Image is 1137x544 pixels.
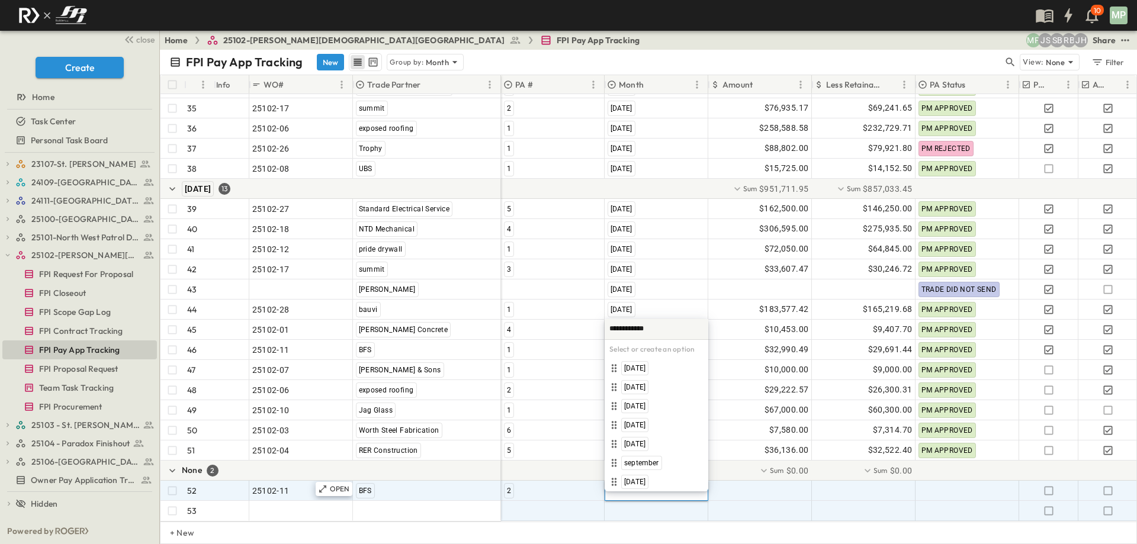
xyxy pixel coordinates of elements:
span: $33,607.47 [765,262,809,276]
span: Personal Task Board [31,134,108,146]
a: Personal Task Board [2,132,155,149]
span: PM APPROVED [921,446,973,455]
span: $60,300.00 [868,403,913,417]
span: 25102-26 [252,143,290,154]
span: [PERSON_NAME] & Sons [359,366,441,374]
p: PA # [515,79,533,91]
span: [DATE] [611,265,632,273]
span: 25102-08 [252,163,290,175]
p: 37 [187,143,196,154]
span: PM APPROVED [921,124,973,133]
span: [DATE] [611,165,632,173]
div: Personal Task Boardtest [2,131,157,150]
span: 1 [507,346,511,354]
span: Worth Steel Fabrication [359,426,439,434]
span: 25102-06 [252,123,290,134]
p: None [1046,56,1065,68]
div: 25106-St. Andrews Parking Lottest [2,452,157,471]
span: 3 [507,265,511,273]
span: [DATE] [611,205,632,213]
button: Menu [794,78,808,92]
div: 23107-St. [PERSON_NAME]test [2,154,157,173]
span: FPI Scope Gap Log [39,306,111,318]
p: 48 [187,384,197,396]
span: FPI Request For Proposal [39,268,133,280]
div: # [184,75,214,94]
span: [DATE] [611,144,632,153]
span: [PERSON_NAME] Concrete [359,326,448,334]
button: row view [351,55,365,69]
div: 24109-St. Teresa of Calcutta Parish Halltest [2,173,157,192]
div: [DATE] [607,361,706,375]
span: 2 [507,487,511,495]
span: 25102-27 [252,203,290,215]
span: $29,222.57 [765,383,809,397]
button: Sort [423,78,436,91]
span: 25102-[PERSON_NAME][DEMOGRAPHIC_DATA][GEOGRAPHIC_DATA] [223,34,505,46]
span: Standard Electrical Service [359,205,450,213]
div: Info [216,68,230,101]
div: 24111-[GEOGRAPHIC_DATA]test [2,191,157,210]
div: 25102-Christ The Redeemer Anglican Churchtest [2,246,157,265]
nav: breadcrumbs [165,34,647,46]
span: close [136,34,155,46]
a: FPI Proposal Request [2,360,155,377]
span: $146,250.00 [863,202,912,215]
span: [DATE] [611,104,632,112]
span: Team Task Tracking [39,382,114,394]
span: [DATE] [611,305,632,314]
span: 23107-St. [PERSON_NAME] [31,158,136,170]
button: Menu [1120,78,1135,92]
span: $14,152.50 [868,162,913,175]
span: PM APPROVED [921,386,973,394]
div: 2 [207,465,219,477]
button: Menu [335,78,349,92]
span: [DATE] [611,225,632,233]
span: september [624,458,659,468]
p: 46 [187,344,197,356]
p: 10 [1094,6,1101,15]
span: 25102-11 [252,344,290,356]
span: exposed roofing [359,124,414,133]
div: Owner Pay Application Trackingtest [2,471,157,490]
button: Sort [646,78,659,91]
span: TRADE DID NOT SEND [921,285,997,294]
p: Trade Partner [367,79,420,91]
span: PM APPROVED [921,346,973,354]
span: 25102-Christ The Redeemer Anglican Church [31,249,140,261]
div: FPI Pay App Trackingtest [2,340,157,359]
span: 25103 - St. [PERSON_NAME] Phase 2 [31,419,140,431]
span: 1 [507,305,511,314]
button: Filter [1087,54,1128,70]
a: 23107-St. [PERSON_NAME] [15,156,155,172]
span: 1 [507,165,511,173]
div: Filter [1091,56,1125,69]
p: 44 [187,304,197,316]
button: Menu [196,78,210,92]
div: 13 [219,183,230,195]
span: 5 [507,446,511,455]
span: [DATE] [624,439,645,449]
button: Sort [287,78,300,91]
p: None [182,464,202,476]
div: september [607,456,706,470]
span: $72,050.00 [765,242,809,256]
button: Create [36,57,124,78]
span: $32,990.49 [765,343,809,356]
button: Sort [1111,78,1124,91]
span: FPI Closeout [39,287,86,299]
span: $275,935.50 [863,222,912,236]
span: $0.00 [786,465,809,477]
a: FPI Pay App Tracking [540,34,640,46]
p: PE Expecting [1033,79,1049,91]
a: FPI Request For Proposal [2,266,155,282]
p: 36 [187,123,197,134]
button: test [1118,33,1132,47]
span: $79,921.80 [868,141,913,155]
span: 25102-01 [252,324,290,336]
span: 6 [507,426,511,434]
span: FPI Contract Tracking [39,325,123,337]
a: FPI Scope Gap Log [2,304,155,320]
p: Sum [770,465,784,475]
span: FPI Pay App Tracking [557,34,640,46]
